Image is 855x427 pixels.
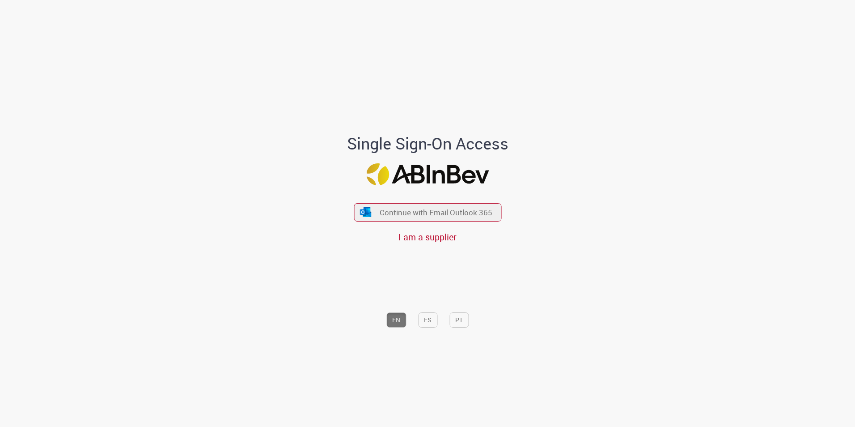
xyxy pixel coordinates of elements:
[366,163,489,185] img: Logo ABInBev
[418,312,437,328] button: ES
[304,135,552,153] h1: Single Sign-On Access
[380,207,492,218] span: Continue with Email Outlook 365
[398,231,457,243] a: I am a supplier
[354,203,501,222] button: ícone Azure/Microsoft 360 Continue with Email Outlook 365
[360,207,372,217] img: ícone Azure/Microsoft 360
[449,312,469,328] button: PT
[386,312,406,328] button: EN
